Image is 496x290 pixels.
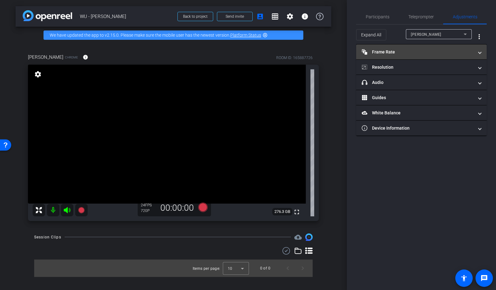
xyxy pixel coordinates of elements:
[217,12,253,21] button: Send invite
[272,208,292,215] span: 276.3 GB
[362,125,474,131] mat-panel-title: Device Information
[362,94,474,101] mat-panel-title: Guides
[276,55,313,61] div: ROOM ID: 165887726
[408,15,434,19] span: Teleprompter
[293,208,301,216] mat-icon: fullscreen
[301,13,309,20] mat-icon: info
[295,261,310,276] button: Next page
[193,265,220,272] div: Items per page:
[156,203,198,213] div: 00:00:00
[286,13,294,20] mat-icon: settings
[356,121,487,136] mat-expansion-panel-header: Device Information
[177,12,213,21] button: Back to project
[475,33,483,40] mat-icon: more_vert
[44,30,303,40] div: We have updated the app to v2.15.0. Please make sure the mobile user has the newest version.
[356,75,487,90] mat-expansion-panel-header: Audio
[80,10,174,23] span: WU - [PERSON_NAME]
[361,29,381,41] span: Expand All
[263,33,268,38] mat-icon: highlight_off
[356,60,487,75] mat-expansion-panel-header: Resolution
[141,208,156,213] div: 720P
[362,110,474,116] mat-panel-title: White Balance
[366,15,389,19] span: Participants
[362,79,474,86] mat-panel-title: Audio
[28,54,63,61] span: [PERSON_NAME]
[83,54,88,60] mat-icon: info
[362,49,474,55] mat-panel-title: Frame Rate
[411,32,441,37] span: [PERSON_NAME]
[23,10,72,21] img: app-logo
[362,64,474,71] mat-panel-title: Resolution
[34,71,42,78] mat-icon: settings
[305,233,313,241] img: Session clips
[356,90,487,105] mat-expansion-panel-header: Guides
[472,29,487,44] button: More Options for Adjustments Panel
[460,274,468,282] mat-icon: accessibility
[260,265,270,271] div: 0 of 0
[294,233,302,241] span: Destinations for your clips
[256,13,264,20] mat-icon: account_box
[294,233,302,241] mat-icon: cloud_upload
[141,203,156,208] div: 24
[271,13,279,20] mat-icon: grid_on
[480,274,488,282] mat-icon: message
[183,14,208,19] span: Back to project
[65,55,78,60] span: Chrome
[356,44,487,59] mat-expansion-panel-header: Frame Rate
[356,105,487,120] mat-expansion-panel-header: White Balance
[145,203,152,207] span: FPS
[226,14,244,19] span: Send invite
[453,15,477,19] span: Adjustments
[356,29,386,40] button: Expand All
[34,234,61,240] div: Session Clips
[280,261,295,276] button: Previous page
[230,33,261,38] a: Platform Status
